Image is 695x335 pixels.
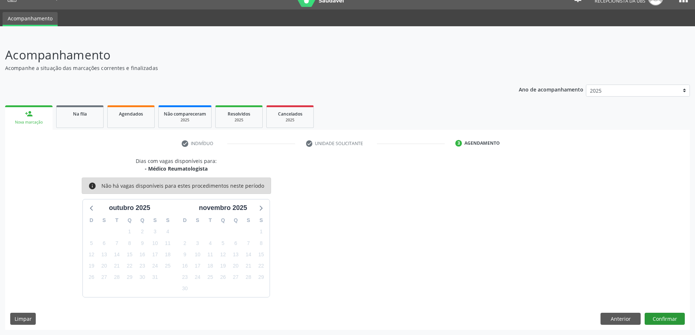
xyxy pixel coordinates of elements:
span: sábado, 25 de outubro de 2025 [163,261,173,271]
span: sexta-feira, 31 de outubro de 2025 [150,272,160,283]
span: sexta-feira, 21 de novembro de 2025 [243,261,254,271]
span: domingo, 9 de novembro de 2025 [180,249,190,260]
span: quarta-feira, 5 de novembro de 2025 [218,238,228,248]
span: quinta-feira, 30 de outubro de 2025 [137,272,147,283]
span: quarta-feira, 19 de novembro de 2025 [218,261,228,271]
span: quinta-feira, 9 de outubro de 2025 [137,238,147,248]
span: sábado, 1 de novembro de 2025 [256,227,266,237]
span: quarta-feira, 29 de outubro de 2025 [124,272,135,283]
span: segunda-feira, 3 de novembro de 2025 [193,238,203,248]
p: Acompanhe a situação das marcações correntes e finalizadas [5,64,484,72]
div: S [242,215,255,226]
div: Q [136,215,149,226]
span: sábado, 29 de novembro de 2025 [256,272,266,283]
span: quarta-feira, 15 de outubro de 2025 [124,249,135,260]
span: segunda-feira, 20 de outubro de 2025 [99,261,109,271]
button: Limpar [10,313,36,325]
span: domingo, 16 de novembro de 2025 [180,261,190,271]
span: sábado, 22 de novembro de 2025 [256,261,266,271]
span: quinta-feira, 16 de outubro de 2025 [137,249,147,260]
span: quinta-feira, 23 de outubro de 2025 [137,261,147,271]
div: person_add [25,110,33,118]
span: domingo, 5 de outubro de 2025 [86,238,97,248]
span: terça-feira, 18 de novembro de 2025 [205,261,215,271]
div: Dias com vagas disponíveis para: [136,157,217,172]
span: sexta-feira, 14 de novembro de 2025 [243,249,254,260]
span: domingo, 26 de outubro de 2025 [86,272,97,283]
div: D [178,215,191,226]
div: Q [229,215,242,226]
span: quarta-feira, 1 de outubro de 2025 [124,227,135,237]
div: outubro 2025 [106,203,153,213]
span: quarta-feira, 8 de outubro de 2025 [124,238,135,248]
span: segunda-feira, 17 de novembro de 2025 [193,261,203,271]
span: segunda-feira, 6 de outubro de 2025 [99,238,109,248]
span: quinta-feira, 20 de novembro de 2025 [231,261,241,271]
span: Cancelados [278,111,302,117]
span: terça-feira, 28 de outubro de 2025 [112,272,122,283]
div: 2025 [272,117,308,123]
span: Não compareceram [164,111,206,117]
p: Ano de acompanhamento [519,85,583,94]
span: sexta-feira, 3 de outubro de 2025 [150,227,160,237]
span: quarta-feira, 12 de novembro de 2025 [218,249,228,260]
div: Não há vagas disponíveis para estes procedimentos neste período [101,182,264,190]
span: quinta-feira, 2 de outubro de 2025 [137,227,147,237]
span: sexta-feira, 17 de outubro de 2025 [150,249,160,260]
span: quinta-feira, 27 de novembro de 2025 [231,272,241,283]
span: domingo, 12 de outubro de 2025 [86,249,97,260]
div: novembro 2025 [196,203,250,213]
span: sábado, 15 de novembro de 2025 [256,249,266,260]
button: Anterior [601,313,641,325]
span: quinta-feira, 6 de novembro de 2025 [231,238,241,248]
span: segunda-feira, 10 de novembro de 2025 [193,249,203,260]
span: domingo, 23 de novembro de 2025 [180,272,190,283]
span: sábado, 18 de outubro de 2025 [163,249,173,260]
span: segunda-feira, 24 de novembro de 2025 [193,272,203,283]
div: S [191,215,204,226]
span: Agendados [119,111,143,117]
div: Agendamento [464,140,500,147]
div: T [204,215,217,226]
div: S [98,215,111,226]
span: quarta-feira, 22 de outubro de 2025 [124,261,135,271]
span: Resolvidos [228,111,250,117]
span: quinta-feira, 13 de novembro de 2025 [231,249,241,260]
span: segunda-feira, 13 de outubro de 2025 [99,249,109,260]
div: Nova marcação [10,120,47,125]
span: sábado, 4 de outubro de 2025 [163,227,173,237]
span: terça-feira, 14 de outubro de 2025 [112,249,122,260]
div: T [111,215,123,226]
div: - Médico Reumatologista [136,165,217,172]
div: D [85,215,98,226]
span: sábado, 11 de outubro de 2025 [163,238,173,248]
div: S [161,215,174,226]
span: terça-feira, 11 de novembro de 2025 [205,249,215,260]
span: terça-feira, 4 de novembro de 2025 [205,238,215,248]
div: S [255,215,267,226]
span: domingo, 30 de novembro de 2025 [180,284,190,294]
span: sexta-feira, 24 de outubro de 2025 [150,261,160,271]
span: sábado, 8 de novembro de 2025 [256,238,266,248]
div: Q [217,215,229,226]
span: Na fila [73,111,87,117]
span: quarta-feira, 26 de novembro de 2025 [218,272,228,283]
i: info [88,182,96,190]
a: Acompanhamento [3,12,58,26]
span: segunda-feira, 27 de outubro de 2025 [99,272,109,283]
span: terça-feira, 7 de outubro de 2025 [112,238,122,248]
p: Acompanhamento [5,46,484,64]
div: 2025 [164,117,206,123]
button: Confirmar [645,313,685,325]
span: sexta-feira, 28 de novembro de 2025 [243,272,254,283]
div: Q [123,215,136,226]
div: S [149,215,162,226]
span: sexta-feira, 7 de novembro de 2025 [243,238,254,248]
div: 3 [455,140,462,147]
span: terça-feira, 21 de outubro de 2025 [112,261,122,271]
span: terça-feira, 25 de novembro de 2025 [205,272,215,283]
span: domingo, 19 de outubro de 2025 [86,261,97,271]
div: 2025 [221,117,257,123]
span: sexta-feira, 10 de outubro de 2025 [150,238,160,248]
span: domingo, 2 de novembro de 2025 [180,238,190,248]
